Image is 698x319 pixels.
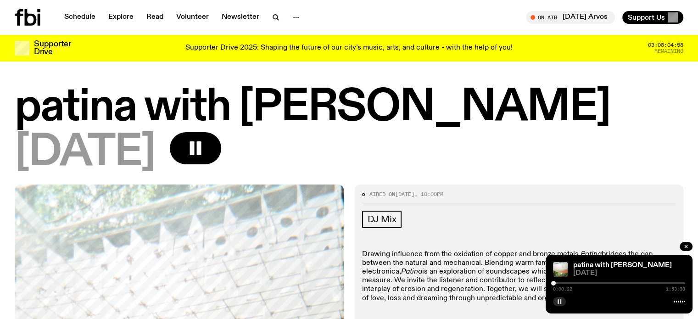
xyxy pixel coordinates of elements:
span: , 10:00pm [414,190,443,198]
span: [DATE] [15,132,155,173]
h3: Supporter Drive [34,40,71,56]
span: 1:53:38 [666,287,685,291]
a: Volunteer [171,11,214,24]
span: Aired on [369,190,395,198]
a: Read [141,11,169,24]
em: Patina [401,268,422,275]
p: Drawing influence from the oxidation of copper and bronze metals, bridges the gap between the nat... [362,250,676,303]
a: Newsletter [216,11,265,24]
a: DJ Mix [362,211,402,228]
span: 0:00:22 [553,287,572,291]
a: Explore [103,11,139,24]
h1: patina with [PERSON_NAME] [15,87,683,129]
em: Patina [581,251,602,258]
button: On Air[DATE] Arvos [526,11,615,24]
a: Schedule [59,11,101,24]
button: Support Us [622,11,683,24]
span: [DATE] [395,190,414,198]
span: 03:08:04:58 [648,43,683,48]
span: DJ Mix [368,214,396,224]
span: Support Us [628,13,665,22]
span: Remaining [654,49,683,54]
a: patina with [PERSON_NAME] [573,262,672,269]
p: Supporter Drive 2025: Shaping the future of our city’s music, arts, and culture - with the help o... [185,44,513,52]
span: [DATE] [573,270,685,277]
